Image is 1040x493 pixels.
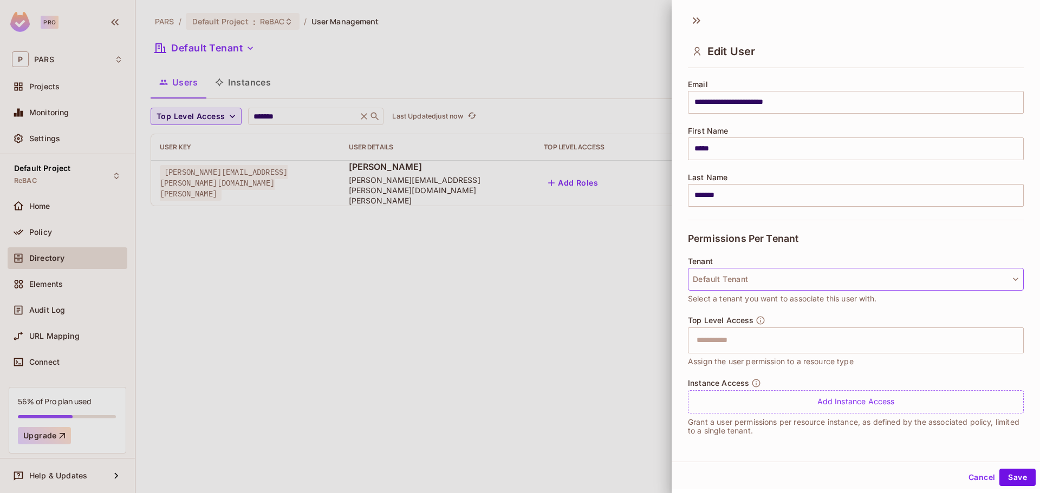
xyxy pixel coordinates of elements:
[688,268,1024,291] button: Default Tenant
[1018,339,1020,341] button: Open
[688,257,713,266] span: Tenant
[688,356,854,367] span: Assign the user permission to a resource type
[999,469,1036,486] button: Save
[688,80,708,89] span: Email
[688,173,727,182] span: Last Name
[964,469,999,486] button: Cancel
[688,390,1024,413] div: Add Instance Access
[688,233,798,244] span: Permissions Per Tenant
[688,293,876,305] span: Select a tenant you want to associate this user with.
[688,127,729,135] span: First Name
[707,45,755,58] span: Edit User
[688,418,1024,435] p: Grant a user permissions per resource instance, as defined by the associated policy, limited to a...
[688,316,753,325] span: Top Level Access
[688,379,749,387] span: Instance Access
